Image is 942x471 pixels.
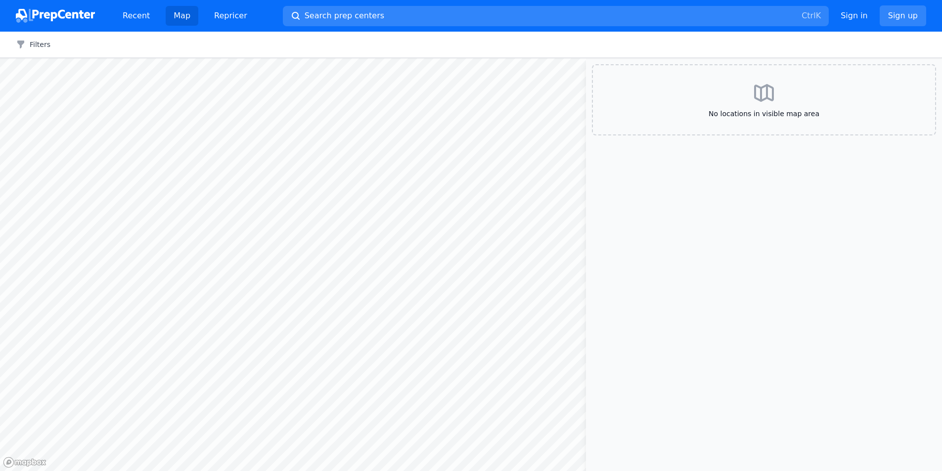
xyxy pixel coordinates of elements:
a: Mapbox logo [3,457,46,468]
img: PrepCenter [16,9,95,23]
button: Filters [16,40,50,49]
span: No locations in visible map area [609,109,919,119]
span: Search prep centers [305,10,384,22]
button: Search prep centersCtrlK [283,6,829,26]
kbd: K [816,11,821,20]
a: Recent [115,6,158,26]
a: Sign up [880,5,926,26]
a: Repricer [206,6,255,26]
a: Sign in [841,10,868,22]
a: Map [166,6,198,26]
kbd: Ctrl [802,11,815,20]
